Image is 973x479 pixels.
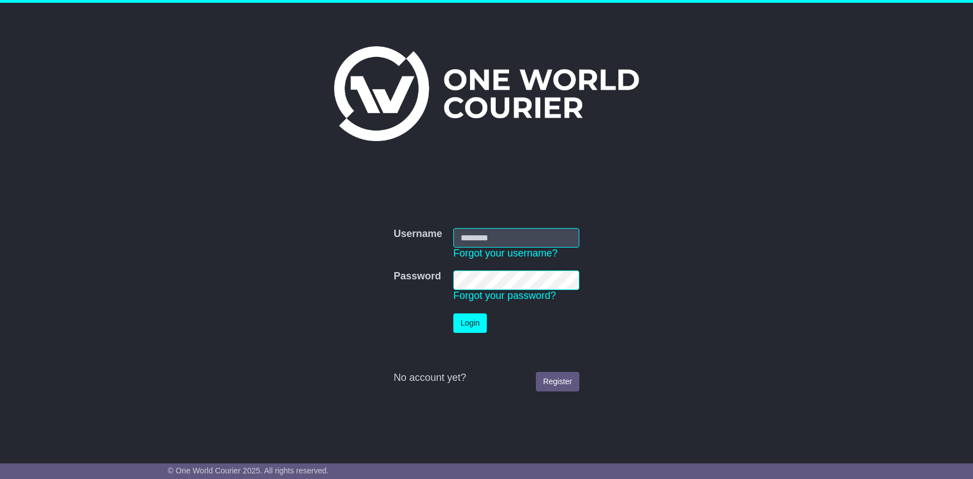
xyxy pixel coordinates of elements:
[453,290,556,301] a: Forgot your password?
[394,270,441,283] label: Password
[453,248,558,259] a: Forgot your username?
[394,372,579,384] div: No account yet?
[453,313,487,333] button: Login
[168,466,329,475] span: © One World Courier 2025. All rights reserved.
[536,372,579,391] a: Register
[394,228,442,240] label: Username
[334,46,638,141] img: One World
